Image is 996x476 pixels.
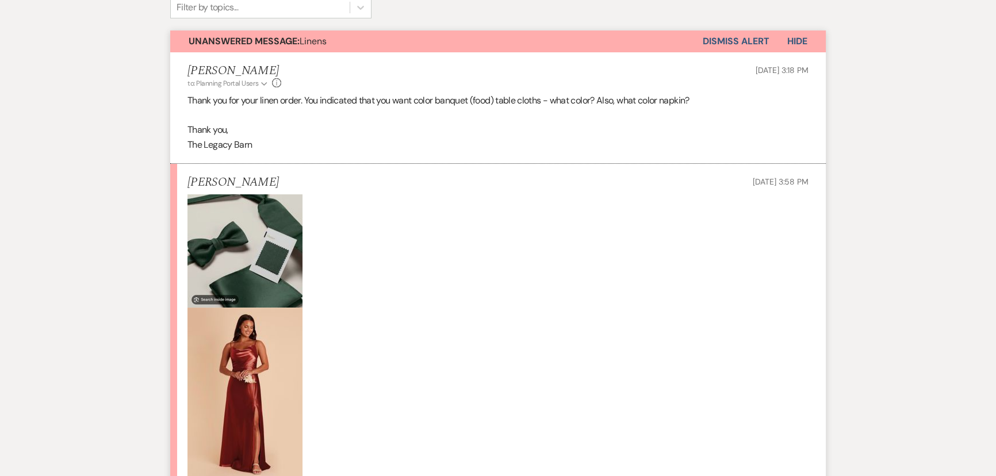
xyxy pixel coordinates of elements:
span: [DATE] 3:18 PM [756,65,809,75]
h5: [PERSON_NAME] [187,64,281,78]
p: Thank you, [187,122,809,137]
div: Filter by topics... [177,1,238,14]
span: [DATE] 3:58 PM [753,176,809,187]
span: Hide [787,35,807,47]
strong: Unanswered Message: [189,35,300,47]
span: Linens [189,35,327,47]
button: Hide [769,30,826,52]
p: Thank you for your linen order. You indicated that you want color banquet (food) table cloths - w... [187,93,809,108]
button: Unanswered Message:Linens [170,30,703,52]
button: to: Planning Portal Users [187,78,269,89]
h5: [PERSON_NAME] [187,175,279,190]
button: Dismiss Alert [703,30,769,52]
span: to: Planning Portal Users [187,79,258,88]
p: The Legacy Barn [187,137,809,152]
img: IMG_6355.jpeg [187,194,302,308]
